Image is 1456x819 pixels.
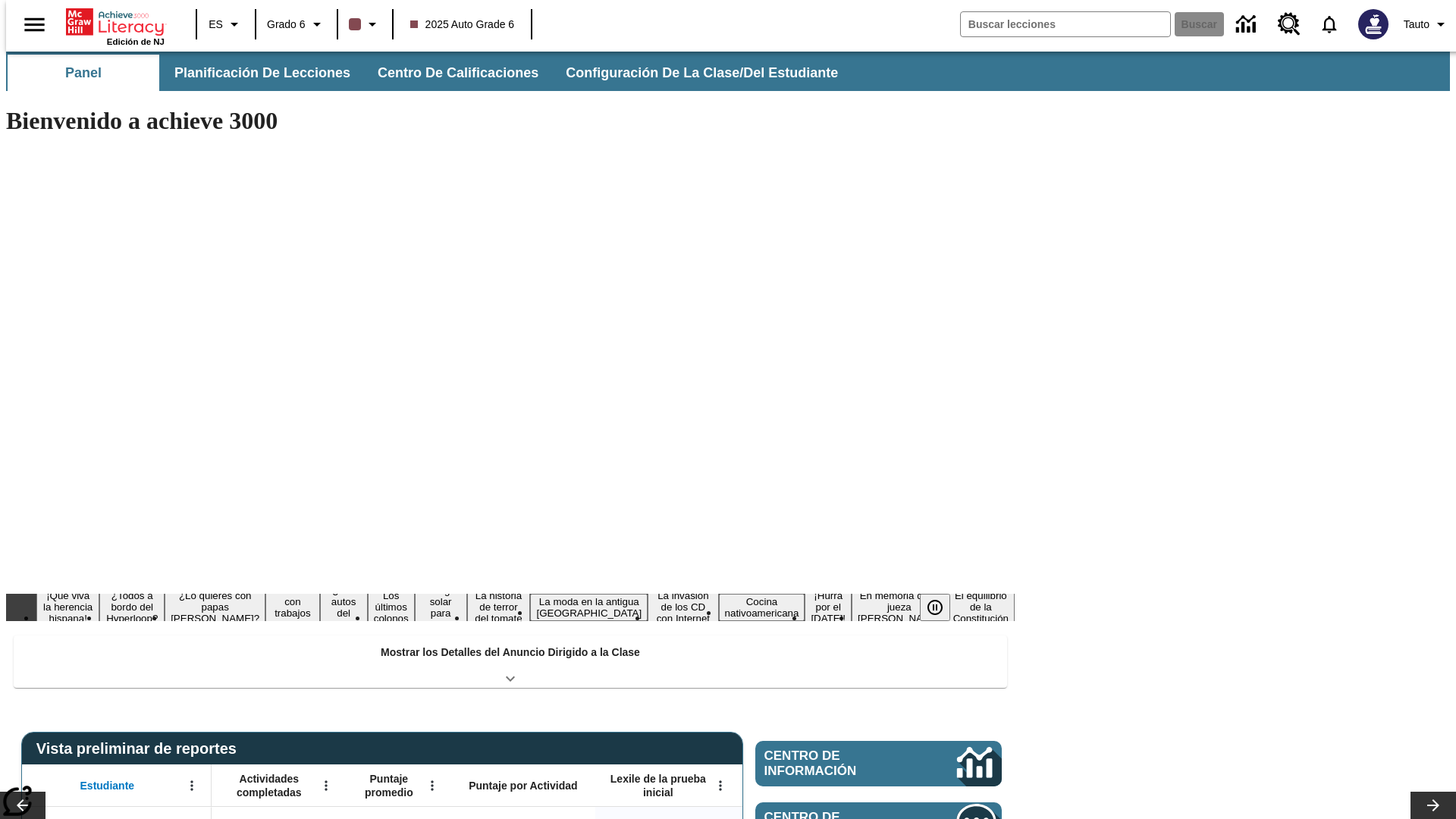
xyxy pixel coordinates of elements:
img: Avatar [1358,9,1389,39]
span: Centro de información [764,748,906,779]
button: Diapositiva 8 La historia de terror del tomate [467,588,531,626]
button: Diapositiva 5 ¿Los autos del futuro? [320,582,368,632]
div: Pausar [920,594,965,621]
button: Diapositiva 1 ¡Que viva la herencia hispana! [36,588,99,626]
button: Pausar [920,594,950,621]
p: Mostrar los Detalles del Anuncio Dirigido a la Clase [381,645,640,661]
button: Diapositiva 12 ¡Hurra por el Día de la Constitución! [805,588,852,626]
a: Centro de información [1227,4,1269,45]
button: Diapositiva 4 Niños con trabajos sucios [265,582,319,632]
button: Diapositiva 14 El equilibrio de la Constitución [947,588,1015,626]
button: Grado: Grado 6, Elige un grado [261,11,332,38]
button: Planificación de lecciones [162,55,362,91]
button: Perfil/Configuración [1398,11,1456,38]
button: Diapositiva 11 Cocina nativoamericana [719,594,805,621]
button: Diapositiva 13 En memoria de la jueza O'Connor [852,588,947,626]
div: Mostrar los Detalles del Anuncio Dirigido a la Clase [14,635,1007,688]
button: Configuración de la clase/del estudiante [554,55,850,91]
span: Edición de NJ [107,37,165,46]
button: Panel [8,55,159,91]
a: Centro de recursos, Se abrirá en una pestaña nueva. [1269,4,1310,45]
div: Portada [66,5,165,46]
a: Portada [66,7,165,37]
button: Abrir el menú lateral [12,2,57,47]
button: Lenguaje: ES, Selecciona un idioma [202,11,250,38]
div: Subbarra de navegación [6,52,1450,91]
input: Buscar campo [961,12,1170,36]
span: Lexile de la prueba inicial [603,772,714,799]
span: Grado 6 [267,17,306,33]
span: Actividades completadas [219,772,319,799]
button: Diapositiva 7 Energía solar para todos [415,582,467,632]
button: Diapositiva 2 ¿Todos a bordo del Hyperloop? [99,588,165,626]
button: Abrir menú [709,774,732,797]
span: Estudiante [80,779,135,792]
a: Notificaciones [1310,5,1349,44]
button: Diapositiva 9 La moda en la antigua Roma [530,594,648,621]
span: 2025 Auto Grade 6 [410,17,515,33]
span: Tauto [1404,17,1429,33]
button: Diapositiva 10 La invasión de los CD con Internet [648,588,718,626]
button: Carrusel de lecciones, seguir [1410,792,1456,819]
button: Abrir menú [180,774,203,797]
div: Subbarra de navegación [6,55,852,91]
span: Puntaje promedio [353,772,425,799]
button: Diapositiva 6 Los últimos colonos [368,588,415,626]
span: ES [209,17,223,33]
button: Escoja un nuevo avatar [1349,5,1398,44]
button: Diapositiva 3 ¿Lo quieres con papas fritas? [165,588,265,626]
span: Vista preliminar de reportes [36,740,244,758]
a: Centro de información [755,741,1002,786]
button: Centro de calificaciones [366,55,551,91]
button: El color de la clase es café oscuro. Cambiar el color de la clase. [343,11,388,38]
button: Abrir menú [315,774,337,797]
span: Puntaje por Actividad [469,779,577,792]
h1: Bienvenido a achieve 3000 [6,107,1015,135]
button: Abrir menú [421,774,444,797]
